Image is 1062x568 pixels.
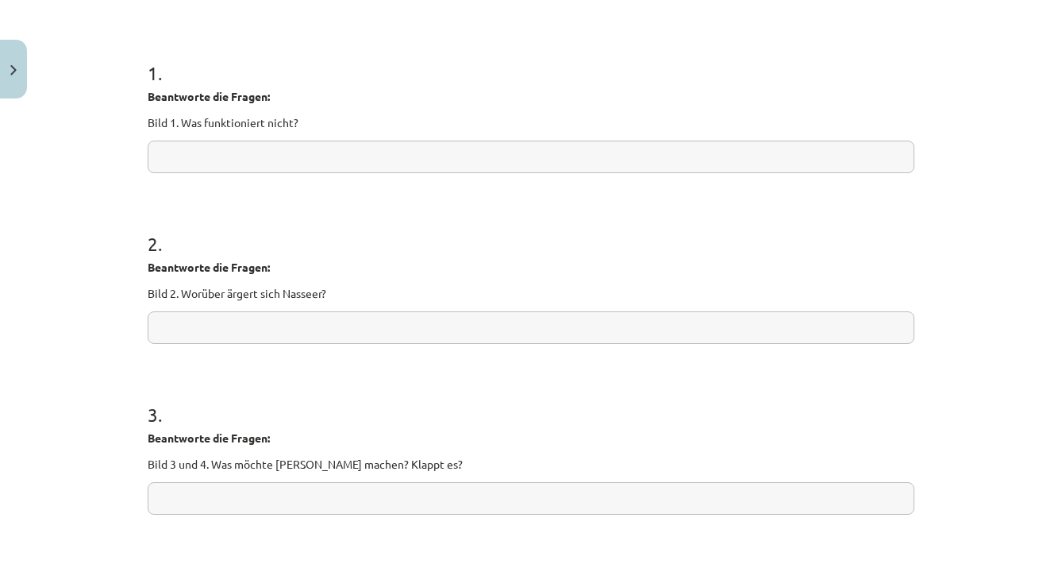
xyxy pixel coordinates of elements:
[148,34,914,83] h1: 1 .
[148,456,914,473] p: Bild 3 und 4. Was möchte [PERSON_NAME] machen? Klappt es?
[10,65,17,75] img: icon-close-lesson-0947bae3869378f0d4975bcd49f059093ad1ed9edebbc8119c70593378902aed.svg
[148,285,914,302] p: Bild 2. Worüber ärgert sich Nasseer?
[148,89,270,103] strong: Beantworte die Fragen:
[148,205,914,254] h1: 2 .
[148,431,270,445] strong: Beantworte die Fragen:
[148,260,270,274] strong: Beantworte die Fragen:
[148,376,914,425] h1: 3 .
[148,114,914,131] p: Bild 1. Was funktioniert nicht?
